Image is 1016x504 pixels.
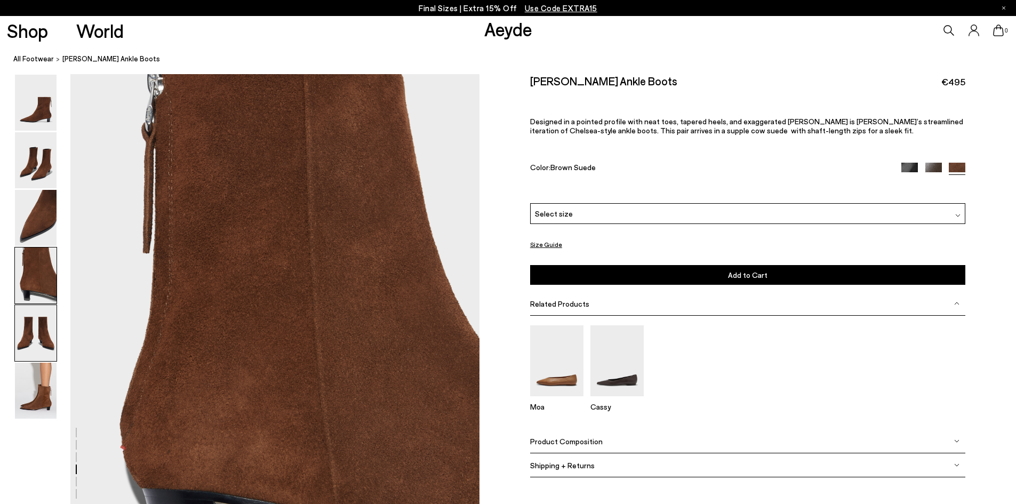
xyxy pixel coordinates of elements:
img: Harriet Suede Ankle Boots - Image 5 [15,305,57,361]
img: Harriet Suede Ankle Boots - Image 2 [15,132,57,188]
img: svg%3E [954,301,959,306]
a: Cassy Pointed-Toe Flats Cassy [590,389,644,411]
p: Final Sizes | Extra 15% Off [419,2,597,15]
img: svg%3E [954,462,959,468]
span: Product Composition [530,437,603,446]
span: Navigate to /collections/ss25-final-sizes [525,3,597,13]
img: svg%3E [955,213,961,218]
img: Harriet Suede Ankle Boots - Image 6 [15,363,57,419]
nav: breadcrumb [13,45,1016,74]
h2: [PERSON_NAME] Ankle Boots [530,74,677,87]
a: 0 [993,25,1004,36]
p: Designed in a pointed profile with neat toes, tapered heels, and exaggerated [PERSON_NAME] is [PE... [530,117,965,135]
a: All Footwear [13,53,54,65]
img: Harriet Suede Ankle Boots - Image 4 [15,247,57,303]
img: Moa Pointed-Toe Flats [530,325,583,396]
a: Moa Pointed-Toe Flats Moa [530,389,583,411]
span: Related Products [530,299,589,308]
a: Aeyde [484,18,532,40]
span: Shipping + Returns [530,461,595,470]
p: Cassy [590,402,644,411]
div: Color: [530,163,887,175]
a: World [76,21,124,40]
span: €495 [941,75,965,89]
span: Select size [535,208,573,219]
img: svg%3E [954,438,959,444]
img: Cassy Pointed-Toe Flats [590,325,644,396]
img: Harriet Suede Ankle Boots - Image 3 [15,190,57,246]
span: Brown Suede [550,163,596,172]
span: [PERSON_NAME] Ankle Boots [62,53,160,65]
button: Add to Cart [530,265,965,285]
img: Harriet Suede Ankle Boots - Image 1 [15,75,57,131]
p: Moa [530,402,583,411]
span: Add to Cart [728,270,767,279]
button: Size Guide [530,238,562,251]
span: 0 [1004,28,1009,34]
a: Shop [7,21,48,40]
